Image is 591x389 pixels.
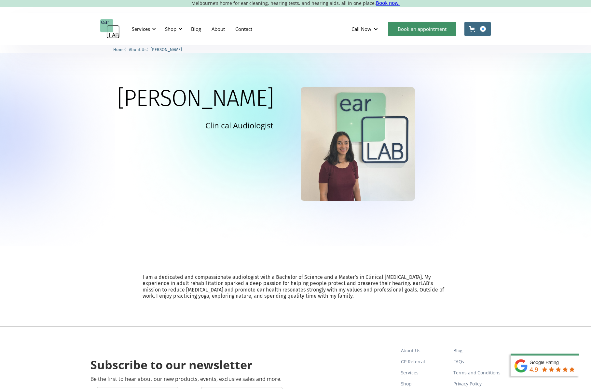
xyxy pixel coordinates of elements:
a: About Us [129,46,146,52]
h2: Subscribe to our newsletter [90,357,252,373]
img: Ella [301,87,415,201]
a: Home [113,46,125,52]
div: Call Now [346,19,385,39]
a: GP Referral [401,356,448,367]
a: [PERSON_NAME] [151,46,182,52]
div: Shop [161,19,184,39]
div: Services [132,26,150,32]
span: About Us [129,47,146,52]
span: Home [113,47,125,52]
div: Call Now [351,26,371,32]
h1: [PERSON_NAME] [117,87,273,110]
a: Open cart [464,22,491,36]
a: About Us [401,345,448,356]
a: Services [401,367,448,378]
p: Clinical Audiologist [205,120,273,131]
div: Services [128,19,158,39]
a: FAQs [453,356,501,367]
a: Terms and Conditions [453,367,501,378]
a: home [100,19,120,39]
div: 0 [480,26,486,32]
a: Book an appointment [388,22,456,36]
li: 〉 [129,46,151,53]
p: I am a dedicated and compassionate audiologist with a Bachelor of Science and a Master’s in Clini... [143,274,448,299]
a: Blog [186,19,206,38]
a: Contact [230,19,257,38]
li: 〉 [113,46,129,53]
a: About [206,19,230,38]
p: Be the first to hear about our new products, events, exclusive sales and more. [90,376,282,382]
div: Shop [165,26,176,32]
span: [PERSON_NAME] [151,47,182,52]
a: Blog [453,345,501,356]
